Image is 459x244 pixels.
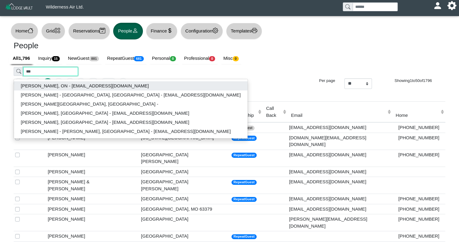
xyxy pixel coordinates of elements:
[14,109,248,118] button: [PERSON_NAME], [GEOGRAPHIC_DATA] - [EMAIL_ADDRESS][DOMAIN_NAME]
[52,56,60,61] span: 15
[118,78,128,88] button: Go to last page
[288,177,392,194] td: [EMAIL_ADDRESS][DOMAIN_NAME]
[113,23,143,39] button: Peopleperson
[181,53,220,64] a: Professional0
[14,78,299,88] ul: Pagination
[435,3,440,8] svg: person fill
[140,204,225,214] td: [GEOGRAPHIC_DATA], MO 63379
[231,153,257,158] span: RepeatGuest
[288,214,392,231] td: [PERSON_NAME][EMAIL_ADDRESS][DOMAIN_NAME]
[14,90,248,100] button: [PERSON_NAME] - [GEOGRAPHIC_DATA], [GEOGRAPHIC_DATA] - [EMAIL_ADDRESS][DOMAIN_NAME]
[450,3,454,8] svg: gear fill
[14,100,248,109] button: [PERSON_NAME][GEOGRAPHIC_DATA], [GEOGRAPHIC_DATA] -
[14,41,225,51] h3: People
[308,78,335,83] h6: Per page
[14,81,248,90] button: [PERSON_NAME], ON - [EMAIL_ADDRESS][DOMAIN_NAME]
[288,150,392,167] td: [EMAIL_ADDRESS][DOMAIN_NAME]
[381,78,445,83] h6: Showing to of
[14,118,248,127] button: [PERSON_NAME], [GEOGRAPHIC_DATA] - [EMAIL_ADDRESS][DOMAIN_NAME]
[46,177,110,194] td: [PERSON_NAME] & [PERSON_NAME]
[132,28,138,33] svg: person
[46,231,110,242] td: [PERSON_NAME]
[415,78,420,83] span: 50
[394,134,444,141] div: [PHONE_NUMBER]
[140,194,225,204] td: [GEOGRAPHIC_DATA]
[11,23,38,39] button: Homehouse
[220,53,243,64] a: Misc0
[288,167,392,177] td: [EMAIL_ADDRESS][DOMAIN_NAME]
[167,28,173,33] svg: currency dollar
[266,105,281,119] div: Call Back
[100,28,105,33] svg: calendar2 check
[14,127,248,136] button: [PERSON_NAME] - [PERSON_NAME], [GEOGRAPHIC_DATA] - [EMAIL_ADDRESS][DOMAIN_NAME]
[64,53,103,64] a: NewGuest881
[68,23,110,39] button: Reservationscalendar2 check
[140,177,225,194] td: [GEOGRAPHIC_DATA][PERSON_NAME]
[9,53,35,64] a: All1,796
[231,234,257,239] span: RepeatGuest
[212,28,218,33] svg: gear
[394,124,444,131] div: [PHONE_NUMBER]
[396,112,439,119] div: Home
[46,214,110,231] td: [PERSON_NAME]
[140,133,225,150] td: [US_STATE][GEOGRAPHIC_DATA]
[5,2,34,13] img: Z
[288,122,392,133] td: [EMAIL_ADDRESS][DOMAIN_NAME]
[46,204,110,214] td: [PERSON_NAME]
[140,231,225,242] td: [GEOGRAPHIC_DATA]
[140,150,225,167] td: [GEOGRAPHIC_DATA][PERSON_NAME]
[41,23,65,39] button: Gridgrid
[134,56,143,61] span: 681
[46,194,110,204] td: [PERSON_NAME]
[288,204,392,214] td: [EMAIL_ADDRESS][DOMAIN_NAME]
[148,53,181,64] a: Personal0
[226,23,262,39] button: Templatesprinter
[146,23,177,39] button: Financecurrency dollar
[19,56,30,61] b: 1,796
[233,56,239,61] span: 0
[291,112,386,119] div: Email
[231,197,257,202] span: RepeatGuest
[140,214,225,231] td: [GEOGRAPHIC_DATA]
[65,78,75,88] button: Go to page 3
[54,78,64,88] button: Go to page 2
[43,78,53,88] button: Go to page 1
[16,69,21,74] svg: search
[423,78,432,83] span: 1796
[394,195,444,202] div: [PHONE_NUMBER]
[35,53,64,64] a: Inquiry15
[170,56,176,61] span: 0
[394,216,444,223] div: [PHONE_NUMBER]
[46,167,110,177] td: [PERSON_NAME]
[46,133,110,150] td: [PERSON_NAME]
[76,78,86,88] button: Go to page 4
[55,28,60,33] svg: grid
[288,194,392,204] td: [EMAIL_ADDRESS][DOMAIN_NAME]
[46,150,110,167] td: [PERSON_NAME]
[394,206,444,213] div: [PHONE_NUMBER]
[288,133,392,150] td: [DOMAIN_NAME][EMAIL_ADDRESS][DOMAIN_NAME]
[181,23,223,39] button: Configurationgear
[251,28,257,33] svg: printer
[410,78,412,83] span: 1
[345,4,350,9] svg: search
[140,167,225,177] td: [GEOGRAPHIC_DATA]
[103,53,148,64] a: RepeatGuest681
[100,78,117,88] button: Go to next page
[394,233,444,240] div: [PHONE_NUMBER]
[209,56,215,61] span: 0
[394,151,444,158] div: [PHONE_NUMBER]
[231,180,257,185] span: RepeatGuest
[28,28,33,33] svg: house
